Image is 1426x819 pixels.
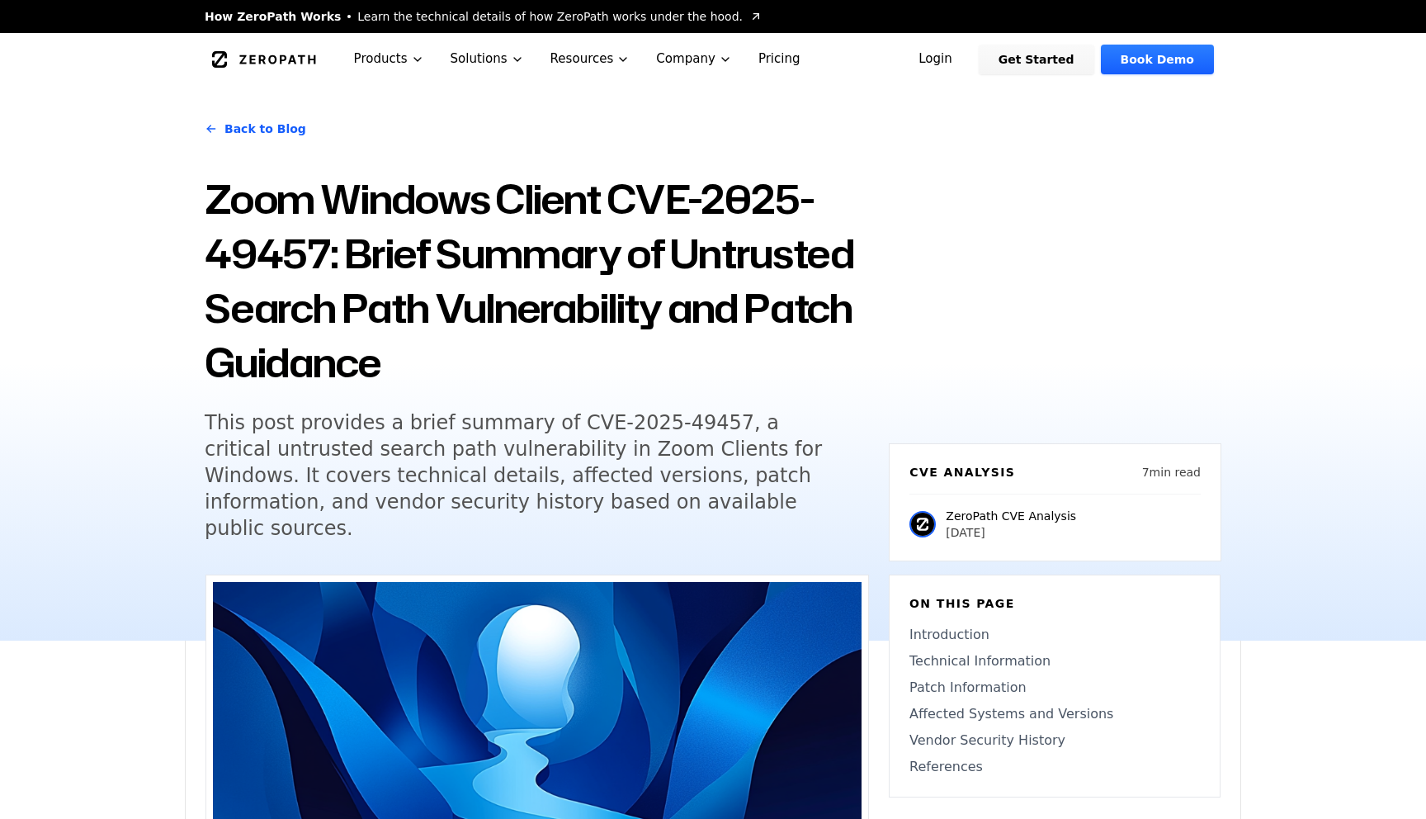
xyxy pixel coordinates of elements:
h6: On this page [909,595,1200,612]
a: Pricing [745,33,814,85]
a: Affected Systems and Versions [909,704,1200,724]
p: 7 min read [1142,464,1201,481]
img: ZeroPath CVE Analysis [909,511,936,537]
a: Introduction [909,625,1200,645]
span: How ZeroPath Works [205,8,341,25]
button: Resources [537,33,644,85]
a: Patch Information [909,678,1200,698]
a: Back to Blog [205,106,306,152]
button: Company [643,33,745,85]
p: [DATE] [946,524,1076,541]
a: Technical Information [909,651,1200,671]
h5: This post provides a brief summary of CVE-2025-49457, a critical untrusted search path vulnerabil... [205,409,838,542]
p: ZeroPath CVE Analysis [946,508,1076,524]
a: How ZeroPath WorksLearn the technical details of how ZeroPath works under the hood. [205,8,763,25]
a: References [909,757,1200,777]
a: Vendor Security History [909,731,1200,750]
a: Get Started [979,45,1094,74]
button: Products [341,33,437,85]
h1: Zoom Windows Client CVE-2025-49457: Brief Summary of Untrusted Search Path Vulnerability and Patc... [205,172,869,390]
a: Login [899,45,972,74]
span: Learn the technical details of how ZeroPath works under the hood. [357,8,743,25]
a: Book Demo [1101,45,1214,74]
h6: CVE Analysis [909,464,1015,481]
nav: Global [185,33,1241,85]
button: Solutions [437,33,537,85]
